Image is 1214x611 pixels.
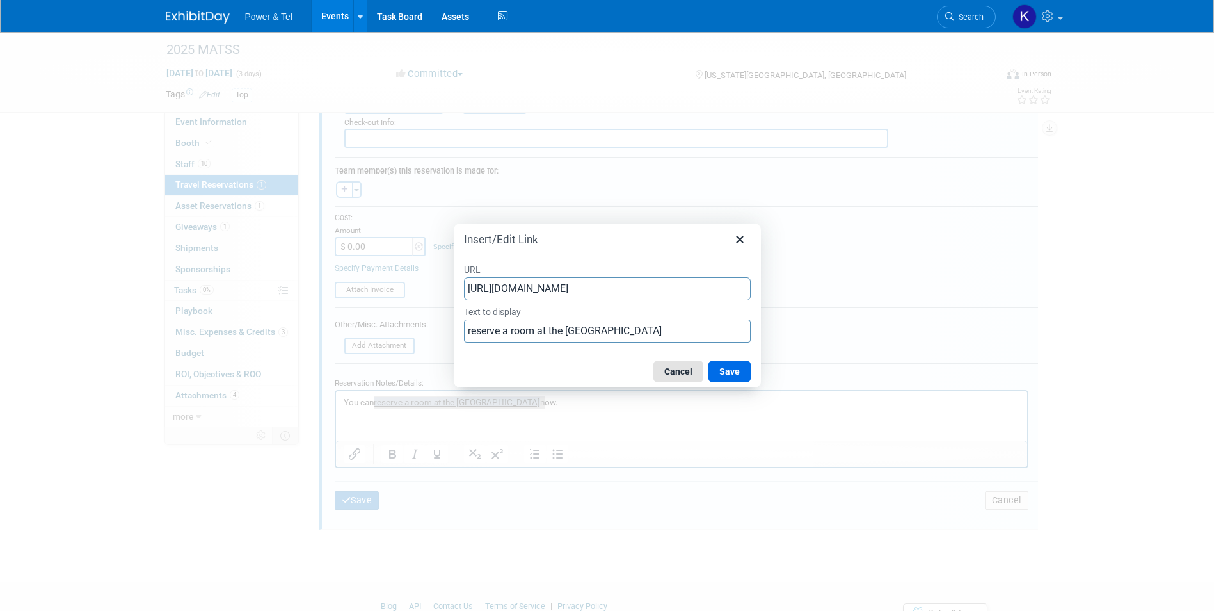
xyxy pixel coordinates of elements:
[464,232,538,247] h1: Insert/Edit Link
[937,6,996,28] a: Search
[38,6,204,16] a: reserve a room at the [GEOGRAPHIC_DATA]
[464,261,751,277] label: URL
[8,5,684,17] p: You can now.
[954,12,984,22] span: Search
[729,229,751,250] button: Close
[708,361,751,382] button: Save
[7,5,685,17] body: Rich Text Area. Press ALT-0 for help.
[166,11,230,24] img: ExhibitDay
[1012,4,1037,29] img: Kelley Hood
[653,361,703,382] button: Cancel
[464,303,751,320] label: Text to display
[245,12,292,22] span: Power & Tel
